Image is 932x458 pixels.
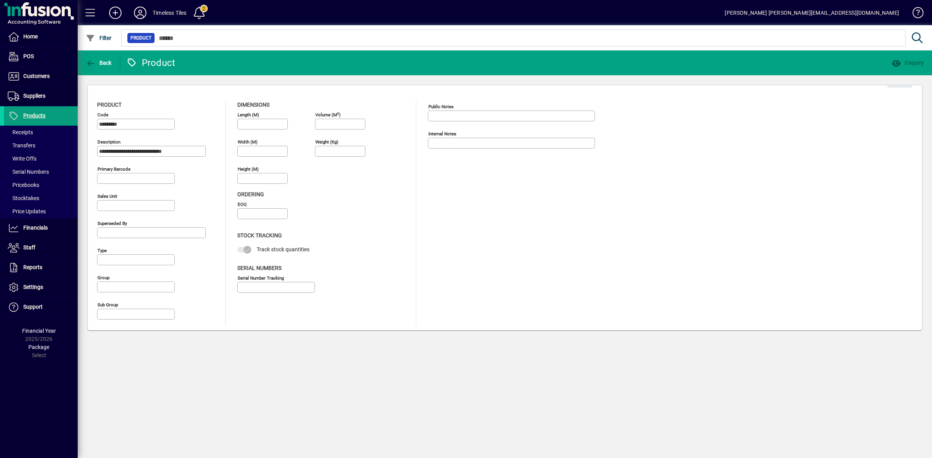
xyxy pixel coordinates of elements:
[887,74,912,88] button: Edit
[4,126,78,139] a: Receipts
[78,56,120,70] app-page-header-button: Back
[428,131,456,137] mat-label: Internal Notes
[8,195,39,201] span: Stocktakes
[97,139,120,145] mat-label: Description
[4,86,78,106] a: Suppliers
[86,60,112,66] span: Back
[8,182,39,188] span: Pricebooks
[23,264,42,270] span: Reports
[238,202,247,207] mat-label: EOQ
[4,67,78,86] a: Customers
[97,275,110,280] mat-label: Group
[428,104,454,109] mat-label: Public Notes
[126,57,176,69] div: Product
[237,265,282,271] span: Serial Numbers
[97,102,122,108] span: Product
[237,232,282,239] span: Stock Tracking
[4,205,78,218] a: Price Updates
[84,31,114,45] button: Filter
[237,102,270,108] span: Dimensions
[4,192,78,205] a: Stocktakes
[238,112,259,118] mat-label: Length (m)
[4,297,78,317] a: Support
[4,258,78,277] a: Reports
[4,238,78,258] a: Staff
[23,225,48,231] span: Financials
[23,284,43,290] span: Settings
[128,6,153,20] button: Profile
[23,33,38,40] span: Home
[23,112,45,119] span: Products
[8,169,49,175] span: Serial Numbers
[8,142,35,149] span: Transfers
[8,208,46,214] span: Price Updates
[153,7,186,19] div: Timeless Tiles
[4,139,78,152] a: Transfers
[907,2,922,27] a: Knowledge Base
[238,275,284,280] mat-label: Serial Number tracking
[4,152,78,165] a: Write Offs
[8,129,33,135] span: Receipts
[4,178,78,192] a: Pricebooks
[8,156,37,162] span: Write Offs
[4,278,78,297] a: Settings
[23,53,34,59] span: POS
[315,139,338,145] mat-label: Weight (Kg)
[97,221,127,226] mat-label: Superseded by
[23,304,43,310] span: Support
[725,7,899,19] div: [PERSON_NAME] [PERSON_NAME][EMAIL_ADDRESS][DOMAIN_NAME]
[84,56,114,70] button: Back
[257,246,310,252] span: Track stock quantities
[28,344,49,350] span: Package
[86,35,112,41] span: Filter
[22,328,56,334] span: Financial Year
[4,165,78,178] a: Serial Numbers
[97,194,117,199] mat-label: Sales unit
[23,73,50,79] span: Customers
[103,6,128,20] button: Add
[97,248,107,253] mat-label: Type
[238,166,259,172] mat-label: Height (m)
[23,93,45,99] span: Suppliers
[23,244,35,251] span: Staff
[337,111,339,115] sup: 3
[97,166,130,172] mat-label: Primary barcode
[315,112,341,118] mat-label: Volume (m )
[130,34,151,42] span: Product
[4,27,78,47] a: Home
[97,112,108,118] mat-label: Code
[4,218,78,238] a: Financials
[237,191,264,197] span: Ordering
[238,139,257,145] mat-label: Width (m)
[4,47,78,66] a: POS
[97,302,118,308] mat-label: Sub group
